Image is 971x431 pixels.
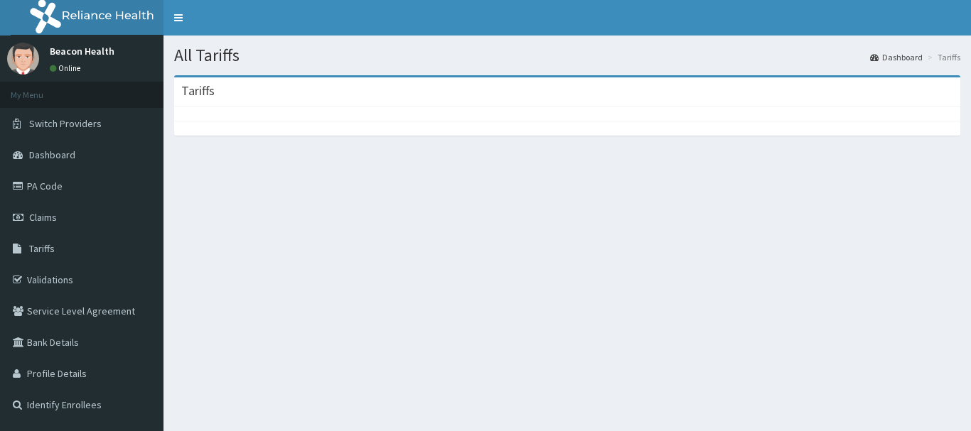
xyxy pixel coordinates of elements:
[29,117,102,130] span: Switch Providers
[924,51,960,63] li: Tariffs
[50,63,84,73] a: Online
[7,43,39,75] img: User Image
[174,46,960,65] h1: All Tariffs
[50,46,114,56] p: Beacon Health
[870,51,923,63] a: Dashboard
[29,211,57,224] span: Claims
[181,84,215,97] h3: Tariffs
[29,148,75,161] span: Dashboard
[29,242,55,255] span: Tariffs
